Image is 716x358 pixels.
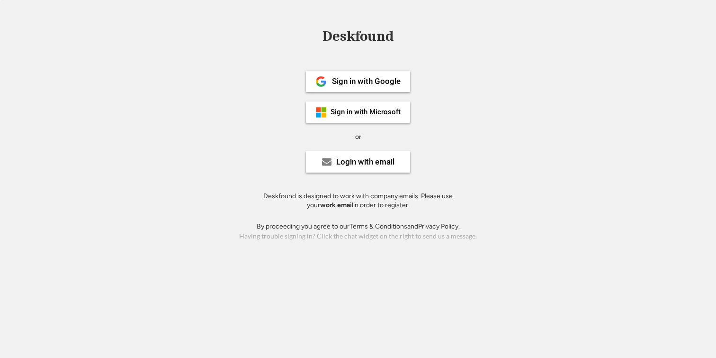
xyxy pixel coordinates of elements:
[318,29,398,44] div: Deskfound
[251,192,465,210] div: Deskfound is designed to work with company emails. Please use your in order to register.
[349,222,407,230] a: Terms & Conditions
[355,132,361,142] div: or
[336,158,394,166] div: Login with email
[418,222,460,230] a: Privacy Policy.
[331,109,401,116] div: Sign in with Microsoft
[257,222,460,231] div: By proceeding you agree to our and
[315,107,327,118] img: ms-symbollockup_mssymbol_19.png
[320,201,353,209] strong: work email
[332,77,401,85] div: Sign in with Google
[315,76,327,87] img: 1024px-Google__G__Logo.svg.png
